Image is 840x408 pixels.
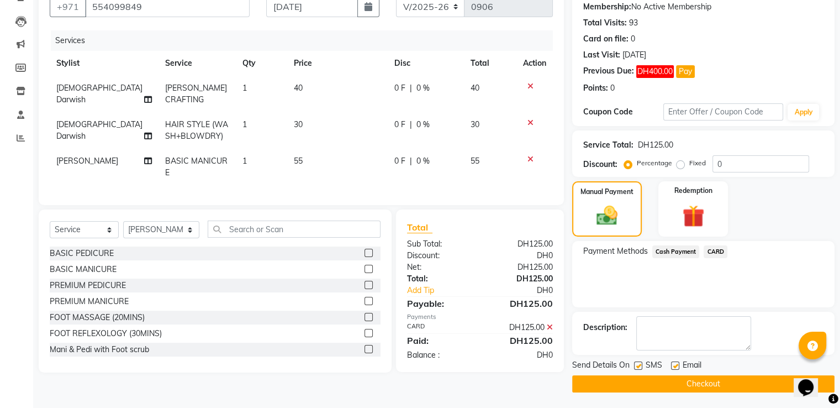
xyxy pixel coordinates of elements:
[165,156,228,177] span: BASIC MANICURE
[583,106,663,118] div: Coupon Code
[471,119,479,129] span: 30
[208,221,380,238] input: Search or Scan
[399,238,480,250] div: Sub Total:
[242,119,247,129] span: 1
[399,322,480,333] div: CARD
[399,285,493,296] a: Add Tip
[646,359,662,373] span: SMS
[590,203,624,228] img: _cash.svg
[572,359,630,373] span: Send Details On
[788,104,819,121] button: Apply
[399,349,480,361] div: Balance :
[471,156,479,166] span: 55
[399,250,480,261] div: Discount:
[583,82,608,94] div: Points:
[674,186,712,196] label: Redemption
[294,83,303,93] span: 40
[287,51,387,76] th: Price
[480,349,561,361] div: DH0
[159,51,236,76] th: Service
[583,322,627,333] div: Description:
[50,51,159,76] th: Stylist
[50,312,145,323] div: FOOT MASSAGE (20MINS)
[242,83,247,93] span: 1
[636,65,674,78] span: DH400.00
[572,375,834,393] button: Checkout
[50,328,162,339] div: FOOT REFLEXOLOGY (30MINS)
[399,297,480,310] div: Payable:
[165,119,228,141] span: HAIR STYLE (WASH+BLOWDRY)
[629,17,638,29] div: 93
[583,1,631,13] div: Membership:
[464,51,516,76] th: Total
[399,273,480,285] div: Total:
[416,82,430,94] span: 0 %
[399,261,480,273] div: Net:
[416,119,430,130] span: 0 %
[471,83,479,93] span: 40
[410,82,412,94] span: |
[480,238,561,250] div: DH125.00
[480,297,561,310] div: DH125.00
[516,51,553,76] th: Action
[675,202,711,230] img: _gift.svg
[50,296,129,307] div: PREMIUM MANICURE
[407,312,553,322] div: Payments
[294,119,303,129] span: 30
[652,245,700,258] span: Cash Payment
[794,364,829,397] iframe: chat widget
[236,51,287,76] th: Qty
[407,222,432,233] span: Total
[689,158,706,168] label: Fixed
[399,334,480,347] div: Paid:
[631,33,635,45] div: 0
[50,264,117,275] div: BASIC MANICURE
[480,322,561,333] div: DH125.00
[583,159,617,170] div: Discount:
[583,33,628,45] div: Card on file:
[50,248,114,259] div: BASIC PEDICURE
[580,187,633,197] label: Manual Payment
[583,49,620,61] div: Last Visit:
[56,156,118,166] span: [PERSON_NAME]
[410,155,412,167] span: |
[610,82,615,94] div: 0
[165,83,227,104] span: [PERSON_NAME] CRAFTING
[51,30,561,51] div: Services
[294,156,303,166] span: 55
[50,344,149,355] div: Mani & Pedi with Foot scrub
[480,273,561,285] div: DH125.00
[50,280,126,291] div: PREMIUM PEDICURE
[388,51,464,76] th: Disc
[583,1,823,13] div: No Active Membership
[583,139,633,151] div: Service Total:
[663,103,784,121] input: Enter Offer / Coupon Code
[394,82,405,94] span: 0 F
[394,119,405,130] span: 0 F
[638,139,673,151] div: DH125.00
[480,261,561,273] div: DH125.00
[622,49,646,61] div: [DATE]
[583,65,634,78] div: Previous Due:
[583,245,648,257] span: Payment Methods
[416,155,430,167] span: 0 %
[480,250,561,261] div: DH0
[704,245,727,258] span: CARD
[56,119,142,141] span: [DEMOGRAPHIC_DATA] Darwish
[480,334,561,347] div: DH125.00
[676,65,695,78] button: Pay
[394,155,405,167] span: 0 F
[583,17,627,29] div: Total Visits:
[242,156,247,166] span: 1
[56,83,142,104] span: [DEMOGRAPHIC_DATA] Darwish
[410,119,412,130] span: |
[637,158,672,168] label: Percentage
[493,285,561,296] div: DH0
[683,359,701,373] span: Email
